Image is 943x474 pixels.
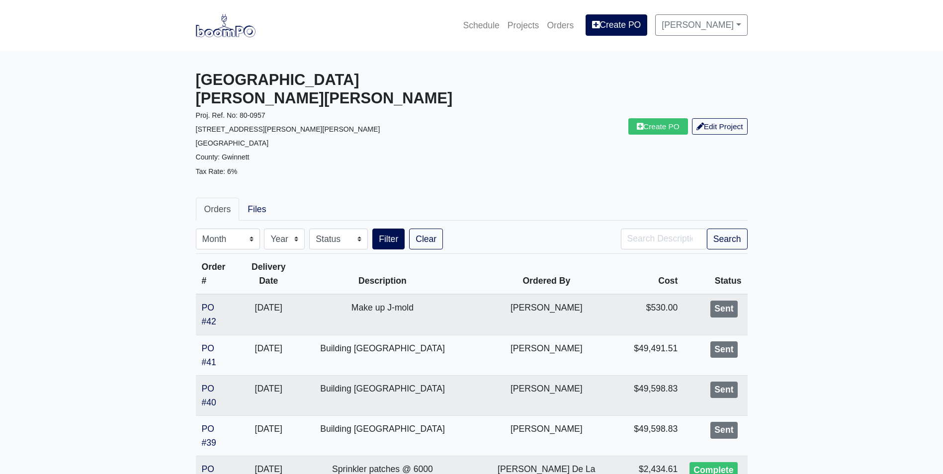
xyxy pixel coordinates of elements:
[628,253,684,294] th: Cost
[196,198,240,221] a: Orders
[300,335,465,375] td: Building [GEOGRAPHIC_DATA]
[196,14,256,37] img: boomPO
[237,294,300,335] td: [DATE]
[655,14,747,35] a: [PERSON_NAME]
[543,14,578,36] a: Orders
[196,125,380,133] small: [STREET_ADDRESS][PERSON_NAME][PERSON_NAME]
[196,167,238,175] small: Tax Rate: 6%
[465,416,628,456] td: [PERSON_NAME]
[202,424,216,448] a: PO #39
[707,229,748,249] button: Search
[465,375,628,415] td: [PERSON_NAME]
[300,253,465,294] th: Description
[300,375,465,415] td: Building [GEOGRAPHIC_DATA]
[202,343,216,367] a: PO #41
[628,335,684,375] td: $49,491.51
[202,303,216,326] a: PO #42
[504,14,543,36] a: Projects
[372,229,405,249] button: Filter
[628,375,684,415] td: $49,598.83
[459,14,503,36] a: Schedule
[710,341,737,358] div: Sent
[196,153,250,161] small: County: Gwinnett
[621,229,707,249] input: Search
[710,301,737,317] div: Sent
[196,139,269,147] small: [GEOGRAPHIC_DATA]
[628,294,684,335] td: $530.00
[684,253,747,294] th: Status
[237,375,300,415] td: [DATE]
[196,111,265,119] small: Proj. Ref. No: 80-0957
[237,416,300,456] td: [DATE]
[710,422,737,439] div: Sent
[237,253,300,294] th: Delivery Date
[202,384,216,407] a: PO #40
[196,253,238,294] th: Order #
[237,335,300,375] td: [DATE]
[465,253,628,294] th: Ordered By
[692,118,748,135] a: Edit Project
[409,229,443,249] a: Clear
[196,71,464,108] h3: [GEOGRAPHIC_DATA][PERSON_NAME][PERSON_NAME]
[465,335,628,375] td: [PERSON_NAME]
[586,14,647,35] a: Create PO
[465,294,628,335] td: [PERSON_NAME]
[628,416,684,456] td: $49,598.83
[628,118,688,135] a: Create PO
[300,294,465,335] td: Make up J-mold
[710,382,737,398] div: Sent
[239,198,274,221] a: Files
[300,416,465,456] td: Building [GEOGRAPHIC_DATA]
